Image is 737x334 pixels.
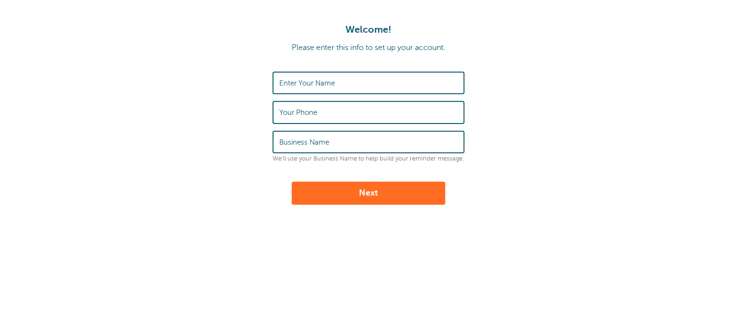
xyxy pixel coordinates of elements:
[273,155,464,162] p: We'll use your Business Name to help build your reminder message.
[10,43,727,52] p: Please enter this info to set up your account.
[279,138,329,147] label: Business Name
[10,24,727,36] h1: Welcome!
[279,108,317,117] label: Your Phone
[292,182,445,205] button: Next
[279,79,335,87] label: Enter Your Name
